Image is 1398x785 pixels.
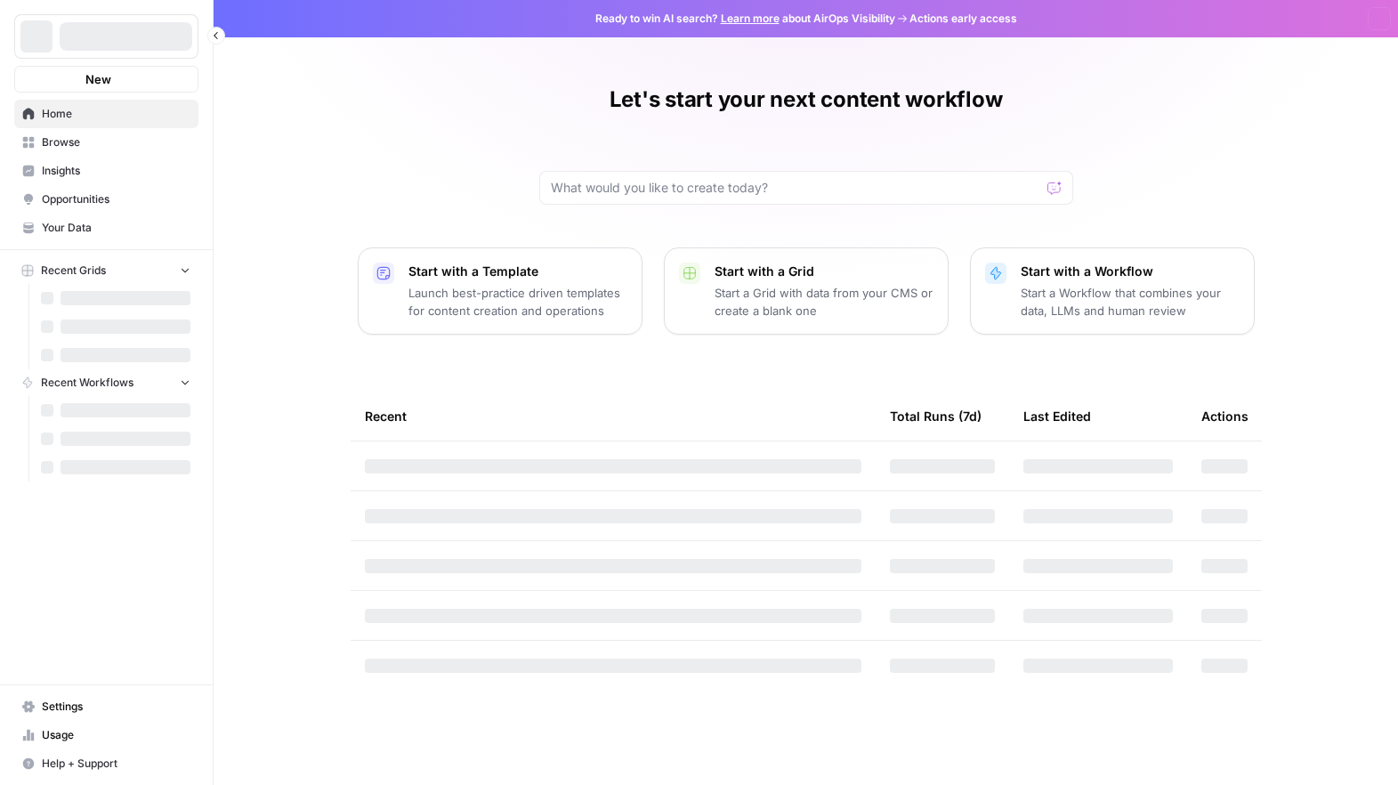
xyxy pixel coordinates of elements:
span: Ready to win AI search? about AirOps Visibility [595,11,895,27]
span: Recent Grids [41,263,106,279]
p: Start with a Workflow [1021,263,1240,280]
span: New [85,70,111,88]
span: Your Data [42,220,190,236]
button: Start with a GridStart a Grid with data from your CMS or create a blank one [664,247,949,335]
div: Last Edited [1023,392,1091,441]
a: Learn more [721,12,780,25]
span: Settings [42,699,190,715]
p: Start a Workflow that combines your data, LLMs and human review [1021,284,1240,320]
p: Launch best-practice driven templates for content creation and operations [408,284,627,320]
span: Opportunities [42,191,190,207]
a: Browse [14,128,198,157]
a: Home [14,100,198,128]
p: Start with a Grid [715,263,933,280]
input: What would you like to create today? [551,179,1040,197]
span: Help + Support [42,756,190,772]
p: Start with a Template [408,263,627,280]
span: Recent Workflows [41,375,133,391]
a: Insights [14,157,198,185]
button: Start with a TemplateLaunch best-practice driven templates for content creation and operations [358,247,642,335]
div: Recent [365,392,861,441]
a: Your Data [14,214,198,242]
div: Actions [1201,392,1249,441]
a: Settings [14,692,198,721]
span: Insights [42,163,190,179]
button: Start with a WorkflowStart a Workflow that combines your data, LLMs and human review [970,247,1255,335]
button: Recent Grids [14,257,198,284]
a: Opportunities [14,185,198,214]
button: Recent Workflows [14,369,198,396]
span: Home [42,106,190,122]
p: Start a Grid with data from your CMS or create a blank one [715,284,933,320]
span: Actions early access [909,11,1017,27]
a: Usage [14,721,198,749]
span: Browse [42,134,190,150]
span: Usage [42,727,190,743]
div: Total Runs (7d) [890,392,982,441]
h1: Let's start your next content workflow [610,85,1003,114]
button: Help + Support [14,749,198,778]
button: New [14,66,198,93]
